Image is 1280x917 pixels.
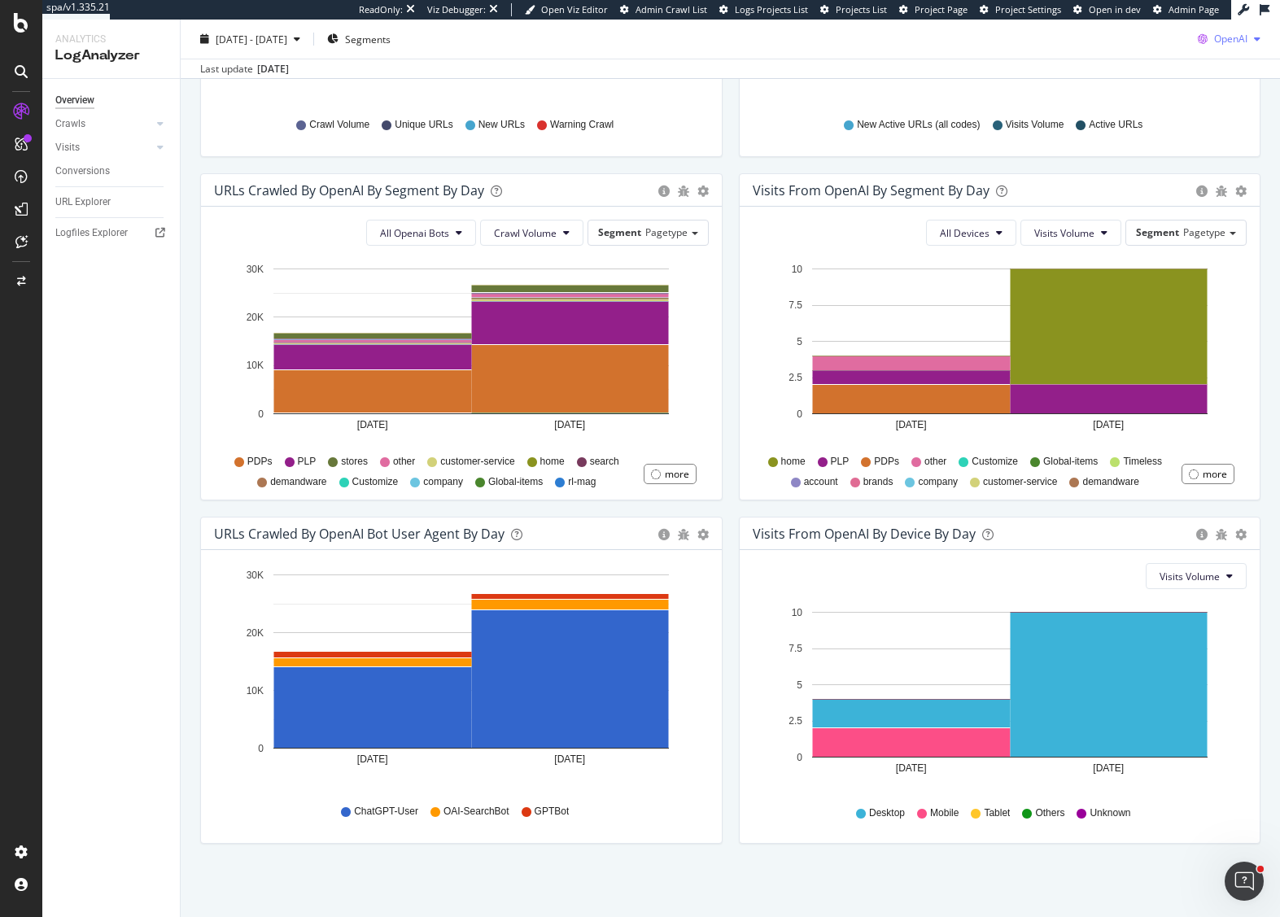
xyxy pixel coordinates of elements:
div: bug [1216,186,1227,197]
text: [DATE] [1093,762,1124,774]
text: 0 [797,408,802,420]
div: more [1203,467,1227,481]
div: Conversions [55,163,110,180]
text: [DATE] [895,419,926,430]
span: Active URLs [1089,118,1142,132]
span: search [590,455,619,469]
a: Overview [55,92,168,109]
text: 0 [258,743,264,754]
div: Visits [55,139,80,156]
svg: A chart. [214,259,709,448]
span: Customize [352,475,399,489]
button: Visits Volume [1020,220,1121,246]
span: demandware [1082,475,1138,489]
div: Viz Debugger: [427,3,486,16]
span: Unique URLs [395,118,452,132]
a: Open Viz Editor [525,3,608,16]
span: Projects List [836,3,887,15]
div: gear [697,186,709,197]
span: [DATE] - [DATE] [216,32,287,46]
text: 30K [247,264,264,275]
span: Crawl Volume [494,226,557,240]
div: bug [1216,529,1227,540]
text: 0 [797,752,802,763]
a: Admin Page [1153,3,1219,16]
span: rl-mag [568,475,596,489]
div: A chart. [753,602,1247,791]
div: Crawls [55,116,85,133]
span: Global-items [1043,455,1098,469]
text: 2.5 [789,715,802,727]
span: Pagetype [645,225,688,239]
div: Analytics [55,33,167,46]
svg: A chart. [753,259,1247,448]
a: Admin Crawl List [620,3,707,16]
text: [DATE] [895,762,926,774]
div: bug [678,186,689,197]
span: other [393,455,415,469]
button: OpenAI [1191,26,1267,52]
span: Admin Page [1169,3,1219,15]
text: 30K [247,570,264,581]
button: [DATE] - [DATE] [194,26,307,52]
span: home [781,455,806,469]
text: [DATE] [554,419,585,430]
div: Logfiles Explorer [55,225,128,242]
div: more [665,467,689,481]
div: URLs Crawled by OpenAI By Segment By Day [214,182,484,199]
span: Open Viz Editor [541,3,608,15]
text: 10 [791,607,802,618]
span: OAI-SearchBot [443,805,509,819]
span: PLP [298,455,317,469]
span: PDPs [247,455,273,469]
div: circle-info [658,529,670,540]
span: PDPs [874,455,899,469]
span: home [540,455,565,469]
span: New Active URLs (all codes) [857,118,980,132]
a: Visits [55,139,152,156]
div: Overview [55,92,94,109]
a: Conversions [55,163,168,180]
span: Global-items [488,475,543,489]
div: Visits From OpenAI By Device By Day [753,526,976,542]
button: Crawl Volume [480,220,583,246]
iframe: Intercom live chat [1225,862,1264,901]
span: Customize [972,455,1018,469]
span: Project Page [915,3,968,15]
div: circle-info [1196,529,1208,540]
text: 5 [797,336,802,347]
span: Timeless [1123,455,1162,469]
span: Tablet [984,806,1010,820]
span: Warning Crawl [550,118,614,132]
div: [DATE] [257,62,289,76]
div: gear [1235,529,1247,540]
div: circle-info [1196,186,1208,197]
div: circle-info [658,186,670,197]
button: Segments [321,26,397,52]
a: Project Settings [980,3,1061,16]
text: 0 [258,408,264,420]
text: [DATE] [554,753,585,765]
div: URL Explorer [55,194,111,211]
span: customer-service [440,455,514,469]
button: All Openai Bots [366,220,476,246]
a: URL Explorer [55,194,168,211]
span: Segment [598,225,641,239]
span: Visits Volume [1006,118,1064,132]
a: Open in dev [1073,3,1141,16]
span: Segment [1136,225,1179,239]
span: New URLs [478,118,525,132]
span: OpenAI [1214,32,1247,46]
text: 7.5 [789,643,802,654]
span: Pagetype [1183,225,1225,239]
span: company [423,475,463,489]
span: Segments [345,32,391,46]
text: 10K [247,685,264,696]
span: Logs Projects List [735,3,808,15]
button: All Devices [926,220,1016,246]
text: [DATE] [357,419,388,430]
text: 20K [247,627,264,639]
div: LogAnalyzer [55,46,167,65]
